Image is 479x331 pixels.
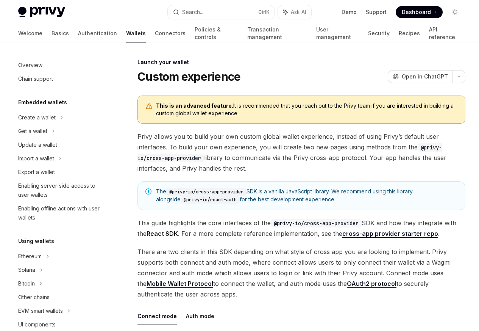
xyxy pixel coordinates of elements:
[137,218,465,239] span: This guide highlights the core interfaces of the SDK and how they integrate with the . For a more...
[12,58,109,72] a: Overview
[342,230,438,238] a: cross-app provider starter repo
[12,138,109,152] a: Update a wallet
[247,24,307,42] a: Transaction management
[18,98,67,107] h5: Embedded wallets
[12,290,109,304] a: Other chains
[347,280,396,288] a: OAuth2 protocol
[271,219,362,227] code: @privy-io/cross-app-provider
[449,6,461,18] button: Toggle dark mode
[366,8,387,16] a: Support
[51,24,69,42] a: Basics
[18,74,53,83] div: Chain support
[18,181,105,199] div: Enabling server-side access to user wallets
[137,246,465,300] span: There are two clients in this SDK depending on what style of cross app you are looking to impleme...
[78,24,117,42] a: Authentication
[12,165,109,179] a: Export a wallet
[166,188,247,196] code: @privy-io/cross-app-provider
[18,320,56,329] div: UI components
[18,252,42,261] div: Ethereum
[402,73,448,80] span: Open in ChatGPT
[18,7,65,17] img: light logo
[186,307,214,325] button: Auth mode
[368,24,390,42] a: Security
[137,131,465,174] span: Privy allows you to build your own custom global wallet experience, instead of using Privy’s defa...
[18,140,57,149] div: Update a wallet
[291,8,306,16] span: Ask AI
[316,24,359,42] a: User management
[156,102,233,109] b: This is an advanced feature.
[18,24,42,42] a: Welcome
[126,24,146,42] a: Wallets
[18,113,56,122] div: Create a wallet
[137,70,240,83] h1: Custom experience
[258,9,270,15] span: Ctrl K
[147,280,213,288] a: Mobile Wallet Protocol
[137,58,465,66] div: Launch your wallet
[18,237,54,246] h5: Using wallets
[396,6,443,18] a: Dashboard
[18,61,42,70] div: Overview
[168,5,274,19] button: Search...CtrlK
[18,204,105,222] div: Enabling offline actions with user wallets
[145,188,151,195] svg: Note
[156,102,457,117] span: It is recommended that you reach out to the Privy team if you are interested in building a custom...
[342,230,438,237] strong: cross-app provider starter repo
[429,24,461,42] a: API reference
[18,265,35,275] div: Solana
[12,179,109,202] a: Enabling server-side access to user wallets
[18,154,54,163] div: Import a wallet
[12,72,109,86] a: Chain support
[278,5,311,19] button: Ask AI
[182,8,203,17] div: Search...
[147,230,178,237] strong: React SDK
[155,24,186,42] a: Connectors
[388,70,452,83] button: Open in ChatGPT
[145,103,153,110] svg: Warning
[195,24,238,42] a: Policies & controls
[12,202,109,224] a: Enabling offline actions with user wallets
[18,127,47,136] div: Get a wallet
[156,188,457,204] span: The SDK is a vanilla JavaScript library. We recommend using this library alongside for the best d...
[181,196,240,204] code: @privy-io/react-auth
[399,24,420,42] a: Recipes
[18,293,50,302] div: Other chains
[18,279,35,288] div: Bitcoin
[137,307,177,325] button: Connect mode
[342,8,357,16] a: Demo
[18,168,55,177] div: Export a wallet
[18,306,63,315] div: EVM smart wallets
[402,8,431,16] span: Dashboard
